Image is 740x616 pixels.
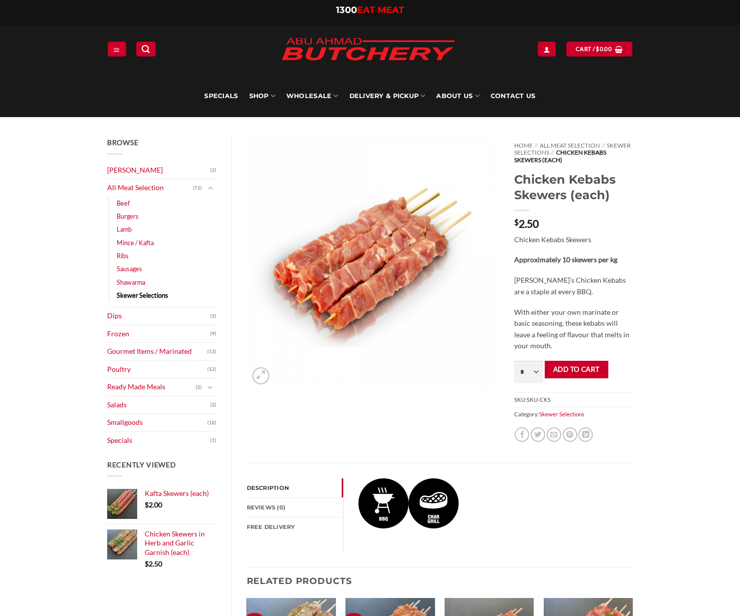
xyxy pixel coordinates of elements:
span: (18) [207,415,216,430]
span: (12) [207,362,216,377]
span: // [602,142,605,149]
span: (2) [196,380,202,395]
a: Menu [108,42,126,56]
a: Shawarma [117,276,145,289]
a: Description [247,478,343,497]
a: Home [514,142,533,149]
bdi: 2.00 [145,500,162,509]
span: (2) [210,163,216,178]
p: Chicken Kebabs Skewers [514,234,633,246]
a: Share on Facebook [515,427,529,442]
span: Chicken Kebabs Skewers (each) [514,149,606,163]
img: Chicken Kebabs Skewers (each) [358,478,409,528]
span: SKU-CKS [527,396,551,403]
span: (5) [210,309,216,324]
a: Kafta Skewers (each) [145,489,216,498]
a: Email to a Friend [547,427,561,442]
h1: Chicken Kebabs Skewers (each) [514,172,633,203]
a: Contact Us [491,75,536,117]
a: Delivery & Pickup [349,75,426,117]
p: With either your own marinate or basic seasoning, these kebabs will leave a feeling of flavour th... [514,307,633,352]
span: (9) [210,326,216,341]
a: Skewer Selections [539,411,584,417]
span: $ [145,500,149,509]
a: Specials [107,432,210,449]
a: FREE Delivery [247,517,343,536]
span: Category: [514,407,633,421]
a: Gourmet Items / Marinated [107,343,207,360]
a: Smallgoods [107,414,207,431]
span: 1300 [336,5,357,16]
a: Dips [107,307,210,325]
a: Reviews (0) [247,498,343,517]
a: Pin on Pinterest [563,427,577,442]
bdi: 0.00 [596,46,612,52]
button: Toggle [204,183,216,194]
a: Chicken Skewers in Herb and Garlic Garnish (each) [145,529,216,557]
span: Recently Viewed [107,460,176,469]
a: View cart [566,42,632,56]
span: $ [145,559,149,568]
span: (1) [210,433,216,448]
a: Frozen [107,325,210,343]
a: SHOP [249,75,275,117]
span: $ [514,218,519,226]
span: Kafta Skewers (each) [145,489,209,497]
a: Poultry [107,361,207,378]
span: Chicken Skewers in Herb and Garlic Garnish (each) [145,529,205,556]
a: Burgers [117,210,139,223]
span: (72) [193,181,202,196]
span: (2) [210,397,216,412]
span: $ [596,45,599,54]
a: Skewer Selections [117,289,168,302]
a: Beef [117,197,130,210]
img: Chicken Kebabs Skewers (each) [409,478,459,528]
a: Sausages [117,262,142,275]
span: (13) [207,344,216,359]
strong: Approximately 10 skewers per kg [514,255,617,264]
a: Share on Twitter [531,427,545,442]
bdi: 2.50 [145,559,162,568]
a: Skewer Selections [514,142,631,156]
a: Login [538,42,556,56]
a: Ribs [117,249,129,262]
p: [PERSON_NAME]’s Chicken Kebabs are a staple at every BBQ. [514,275,633,297]
a: Mince / Kafta [117,236,154,249]
span: Cart / [576,45,612,54]
a: About Us [436,75,479,117]
button: Toggle [204,382,216,393]
a: Share on LinkedIn [578,427,593,442]
span: // [551,149,554,156]
span: SKU: [514,392,633,407]
a: [PERSON_NAME] [107,162,210,179]
a: Lamb [117,223,132,236]
a: All Meat Selection [540,142,600,149]
bdi: 2.50 [514,217,539,230]
img: Chicken Kebabs Skewers (each) [247,137,499,389]
a: 1300EAT MEAT [336,5,404,16]
button: Add to cart [545,361,608,378]
a: Salads [107,396,210,414]
span: Browse [107,138,138,147]
span: // [534,142,538,149]
a: Zoom [252,367,269,384]
img: Abu Ahmad Butchery [273,31,463,69]
a: Search [136,42,155,56]
a: Specials [204,75,238,117]
span: EAT MEAT [357,5,404,16]
a: All Meat Selection [107,179,193,197]
h3: Related products [247,568,633,593]
a: Ready Made Meals [107,378,196,396]
a: Wholesale [286,75,338,117]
